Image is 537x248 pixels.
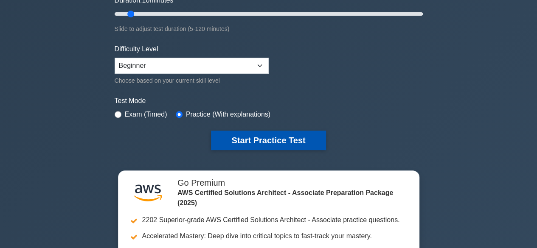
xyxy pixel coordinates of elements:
[115,44,158,54] label: Difficulty Level
[125,109,167,120] label: Exam (Timed)
[115,24,423,34] div: Slide to adjust test duration (5-120 minutes)
[115,96,423,106] label: Test Mode
[211,131,326,150] button: Start Practice Test
[115,75,269,86] div: Choose based on your current skill level
[186,109,270,120] label: Practice (With explanations)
